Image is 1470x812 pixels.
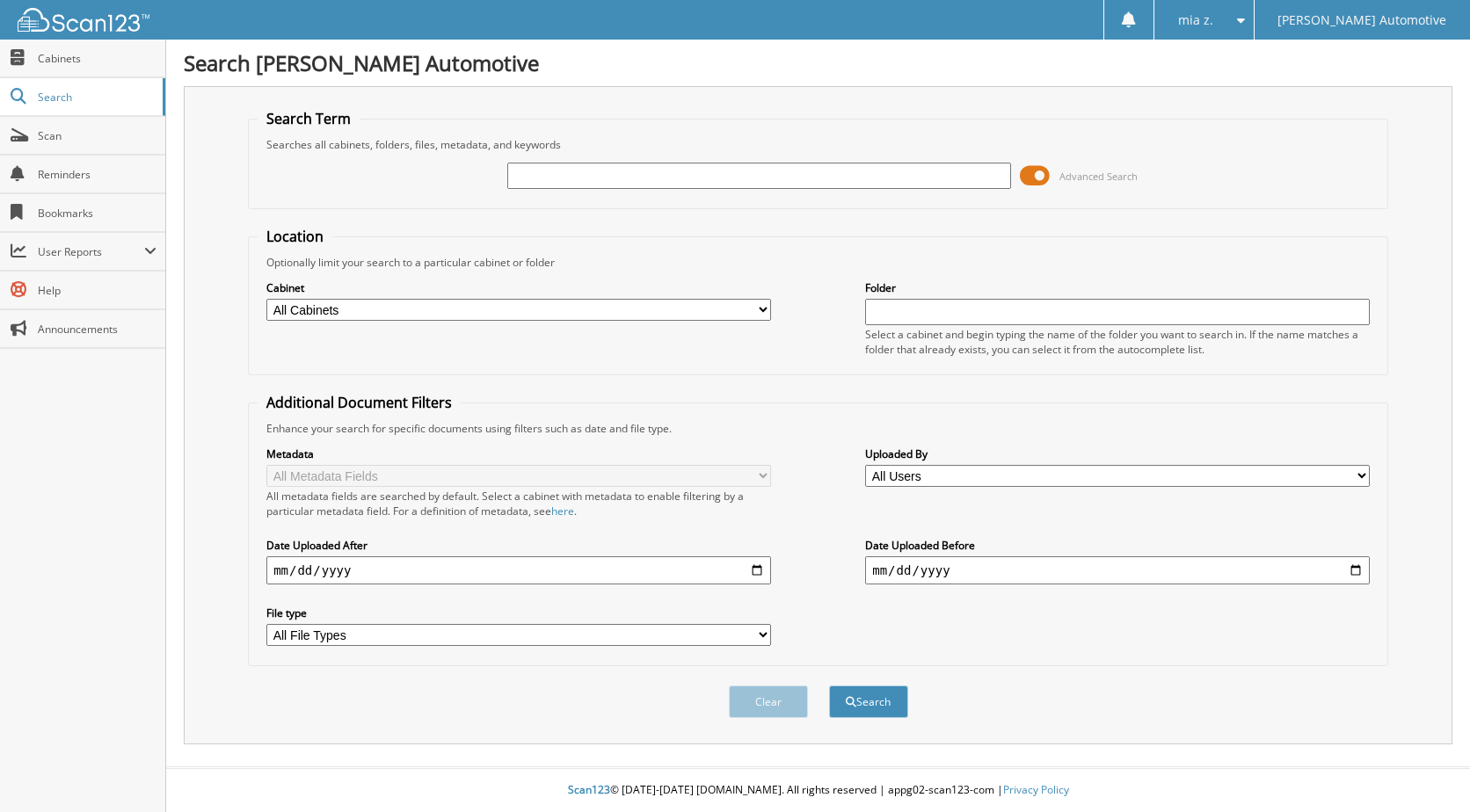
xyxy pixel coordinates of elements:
label: Folder [865,280,1370,295]
div: Select a cabinet and begin typing the name of the folder you want to search in. If the name match... [865,327,1370,357]
legend: Search Term [258,109,360,128]
label: Date Uploaded Before [865,538,1370,553]
span: Scan123 [568,782,610,797]
span: Cabinets [38,51,156,66]
input: start [266,556,771,584]
label: Date Uploaded After [266,538,771,553]
button: Clear [729,685,808,718]
a: Privacy Policy [1003,782,1069,797]
span: Scan [38,128,156,143]
legend: Additional Document Filters [258,393,461,412]
span: Reminders [38,167,156,182]
img: scan123-logo-white.svg [18,8,149,32]
div: Enhance your search for specific documents using filters such as date and file type. [258,421,1379,436]
a: here [551,504,574,518]
h1: Search [PERSON_NAME] Automotive [184,48,1452,77]
div: © [DATE]-[DATE] [DOMAIN_NAME]. All rights reserved | appg02-scan123-com | [166,769,1470,812]
button: Search [829,685,908,718]
input: end [865,556,1370,584]
div: All metadata fields are searched by default. Select a cabinet with metadata to enable filtering b... [266,489,771,518]
div: Optionally limit your search to a particular cabinet or folder [258,255,1379,270]
span: Bookmarks [38,206,156,221]
label: Metadata [266,446,771,461]
label: File type [266,605,771,620]
label: Cabinet [266,280,771,295]
div: Searches all cabinets, folders, files, metadata, and keywords [258,137,1379,152]
span: Announcements [38,322,156,337]
span: [PERSON_NAME] Automotive [1277,15,1446,25]
span: mia z. [1178,15,1213,25]
span: Help [38,283,156,298]
legend: Location [258,227,332,246]
span: User Reports [38,244,144,259]
label: Uploaded By [865,446,1370,461]
span: Search [38,90,154,105]
span: Advanced Search [1059,170,1138,183]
